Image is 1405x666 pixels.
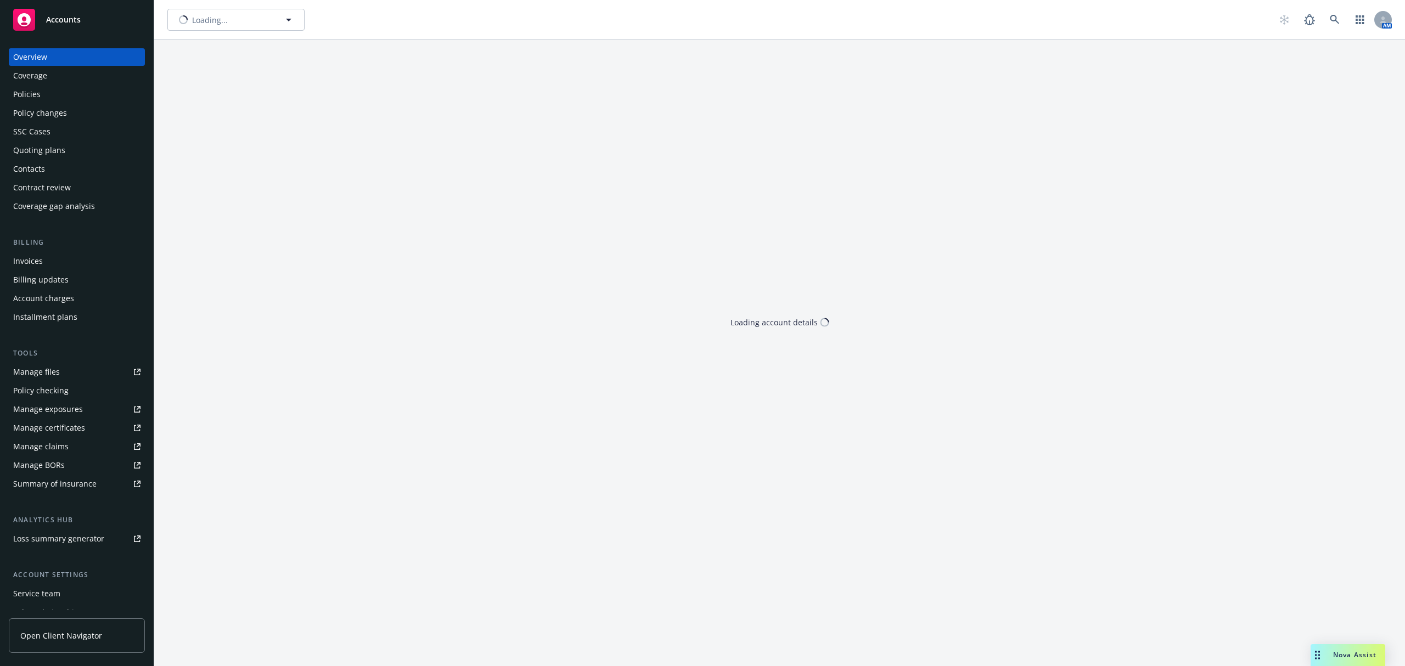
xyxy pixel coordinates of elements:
[13,104,67,122] div: Policy changes
[167,9,305,31] button: Loading...
[13,142,65,159] div: Quoting plans
[9,67,145,84] a: Coverage
[13,86,41,103] div: Policies
[9,400,145,418] a: Manage exposures
[9,197,145,215] a: Coverage gap analysis
[20,630,102,641] span: Open Client Navigator
[9,348,145,359] div: Tools
[192,14,228,26] span: Loading...
[1273,9,1295,31] a: Start snowing
[9,363,145,381] a: Manage files
[13,252,43,270] div: Invoices
[13,382,69,399] div: Policy checking
[9,585,145,602] a: Service team
[13,530,104,548] div: Loss summary generator
[1333,650,1376,659] span: Nova Assist
[1311,644,1324,666] div: Drag to move
[9,603,145,621] a: Sales relationships
[1324,9,1346,31] a: Search
[9,308,145,326] a: Installment plans
[9,86,145,103] a: Policies
[13,123,50,140] div: SSC Cases
[9,530,145,548] a: Loss summary generator
[13,456,65,474] div: Manage BORs
[1299,9,1320,31] a: Report a Bug
[9,456,145,474] a: Manage BORs
[46,15,81,24] span: Accounts
[730,317,818,328] div: Loading account details
[9,123,145,140] a: SSC Cases
[13,475,97,493] div: Summary of insurance
[13,438,69,455] div: Manage claims
[13,308,77,326] div: Installment plans
[13,197,95,215] div: Coverage gap analysis
[9,4,145,35] a: Accounts
[9,475,145,493] a: Summary of insurance
[13,290,74,307] div: Account charges
[9,271,145,289] a: Billing updates
[9,419,145,437] a: Manage certificates
[13,603,83,621] div: Sales relationships
[9,179,145,196] a: Contract review
[1349,9,1371,31] a: Switch app
[9,515,145,526] div: Analytics hub
[9,48,145,66] a: Overview
[13,363,60,381] div: Manage files
[13,419,85,437] div: Manage certificates
[9,237,145,248] div: Billing
[9,160,145,178] a: Contacts
[13,160,45,178] div: Contacts
[9,104,145,122] a: Policy changes
[13,400,83,418] div: Manage exposures
[13,179,71,196] div: Contract review
[13,48,47,66] div: Overview
[9,252,145,270] a: Invoices
[13,67,47,84] div: Coverage
[9,290,145,307] a: Account charges
[1311,644,1385,666] button: Nova Assist
[9,142,145,159] a: Quoting plans
[9,382,145,399] a: Policy checking
[9,438,145,455] a: Manage claims
[13,585,60,602] div: Service team
[13,271,69,289] div: Billing updates
[9,569,145,580] div: Account settings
